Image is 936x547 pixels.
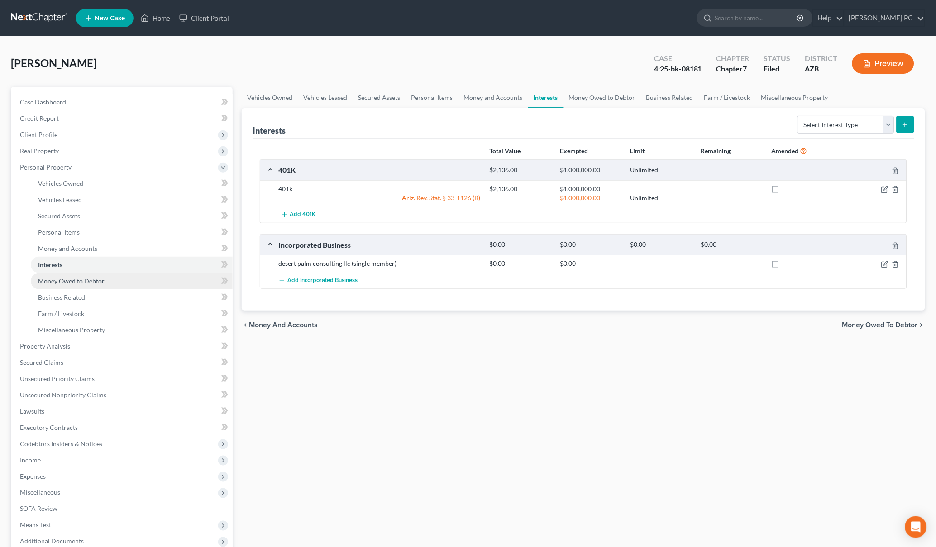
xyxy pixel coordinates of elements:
[274,193,485,203] div: Ariz. Rev. Stat. § 33-1126 (B)
[31,192,233,208] a: Vehicles Leased
[274,240,485,250] div: Incorporated Business
[626,240,697,249] div: $0.00
[458,87,528,108] a: Money and Accounts
[38,310,84,317] span: Farm / Livestock
[764,64,791,74] div: Filed
[20,163,72,171] span: Personal Property
[31,273,233,289] a: Money Owed to Debtor
[555,184,626,193] div: $1,000,000.00
[38,179,83,187] span: Vehicles Owned
[716,64,750,74] div: Chapter
[13,338,233,354] a: Property Analysis
[20,342,70,350] span: Property Analysis
[13,501,233,517] a: SOFA Review
[842,321,925,329] button: Money Owed to Debtor chevron_right
[560,147,588,155] strong: Exempted
[905,516,927,538] div: Open Intercom Messenger
[13,94,233,110] a: Case Dashboard
[290,211,316,218] span: Add 401K
[13,354,233,371] a: Secured Claims
[249,321,318,329] span: Money and Accounts
[845,10,925,26] a: [PERSON_NAME] PC
[242,87,298,108] a: Vehicles Owned
[756,87,834,108] a: Miscellaneous Property
[805,53,838,64] div: District
[31,306,233,322] a: Farm / Livestock
[626,193,697,203] div: Unlimited
[564,87,641,108] a: Money Owed to Debtor
[20,98,66,106] span: Case Dashboard
[274,184,485,193] div: 401k
[805,64,838,74] div: AZB
[38,261,62,269] span: Interests
[20,472,46,480] span: Expenses
[485,184,556,193] div: $2,136.00
[20,375,95,382] span: Unsecured Priority Claims
[641,87,699,108] a: Business Related
[20,131,57,138] span: Client Profile
[715,9,798,26] input: Search by name...
[485,240,556,249] div: $0.00
[485,166,556,174] div: $2,136.00
[20,456,41,464] span: Income
[743,64,747,73] span: 7
[555,166,626,174] div: $1,000,000.00
[764,53,791,64] div: Status
[528,87,564,108] a: Interests
[278,206,318,223] button: Add 401K
[242,321,249,329] i: chevron_left
[20,407,44,415] span: Lawsuits
[813,10,844,26] a: Help
[20,358,63,366] span: Secured Claims
[13,371,233,387] a: Unsecured Priority Claims
[489,147,521,155] strong: Total Value
[654,53,702,64] div: Case
[13,110,233,127] a: Credit Report
[278,272,358,288] button: Add Incorporated Business
[31,208,233,224] a: Secured Assets
[31,257,233,273] a: Interests
[31,322,233,338] a: Miscellaneous Property
[31,175,233,192] a: Vehicles Owned
[771,147,798,155] strong: Amended
[31,240,233,257] a: Money and Accounts
[38,245,97,252] span: Money and Accounts
[20,538,84,545] span: Additional Documents
[95,15,125,22] span: New Case
[485,259,556,268] div: $0.00
[38,293,85,301] span: Business Related
[38,196,82,203] span: Vehicles Leased
[918,321,925,329] i: chevron_right
[20,440,102,448] span: Codebtors Insiders & Notices
[701,147,731,155] strong: Remaining
[38,326,105,334] span: Miscellaneous Property
[20,489,60,496] span: Miscellaneous
[13,420,233,436] a: Executory Contracts
[630,147,645,155] strong: Limit
[20,114,59,122] span: Credit Report
[274,165,485,174] div: 401K
[716,53,750,64] div: Chapter
[654,64,702,74] div: 4:25-bk-08181
[31,224,233,240] a: Personal Items
[842,321,918,329] span: Money Owed to Debtor
[626,166,697,174] div: Unlimited
[20,521,51,529] span: Means Test
[696,240,767,249] div: $0.00
[274,259,485,268] div: desert palm consulting llc (single member)
[175,10,234,26] a: Client Portal
[31,289,233,306] a: Business Related
[20,424,78,431] span: Executory Contracts
[852,53,914,74] button: Preview
[406,87,458,108] a: Personal Items
[20,505,57,513] span: SOFA Review
[298,87,353,108] a: Vehicles Leased
[555,240,626,249] div: $0.00
[555,193,626,203] div: $1,000,000.00
[136,10,175,26] a: Home
[353,87,406,108] a: Secured Assets
[242,321,318,329] button: chevron_left Money and Accounts
[11,57,96,70] span: [PERSON_NAME]
[38,212,80,220] span: Secured Assets
[13,403,233,420] a: Lawsuits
